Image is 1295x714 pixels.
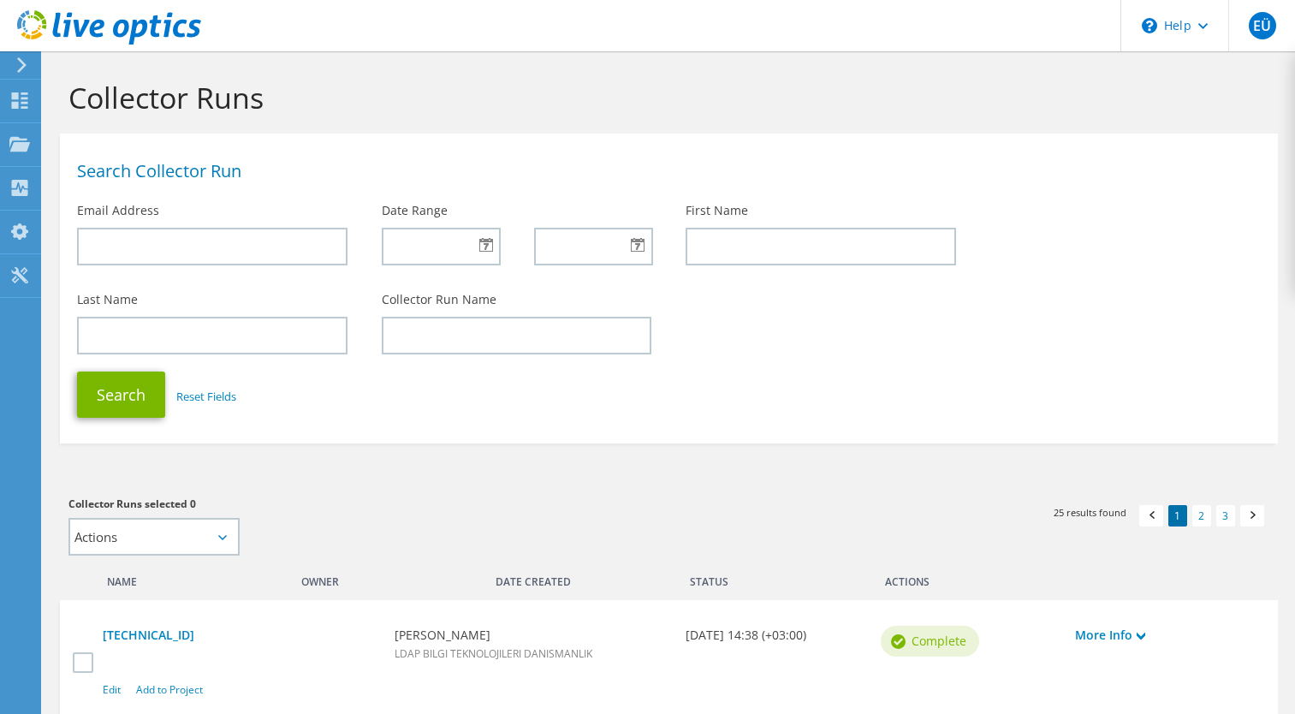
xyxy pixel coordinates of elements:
h1: Collector Runs [68,80,1261,116]
b: [PERSON_NAME] [395,626,669,645]
a: Reset Fields [176,389,236,404]
label: Collector Run Name [382,291,496,308]
a: More Info [1075,626,1252,645]
span: EÜ [1249,12,1276,39]
svg: \n [1142,18,1157,33]
div: Actions [872,564,1261,592]
div: Name [94,564,288,592]
b: [DATE] 14:38 (+03:00) [686,626,863,645]
a: Add to Project [136,682,203,697]
div: Owner [288,564,483,592]
div: Status [677,564,775,592]
label: Email Address [77,202,159,219]
div: Date Created [483,564,677,592]
span: LDAP BILGI TEKNOLOJILERI DANISMANLIK [395,646,592,661]
a: Edit [103,682,121,697]
a: 3 [1216,505,1235,527]
h1: Search Collector Run [77,163,1252,180]
label: Last Name [77,291,138,308]
span: Complete [912,632,966,651]
a: 2 [1192,505,1211,527]
a: 1 [1168,505,1187,527]
label: First Name [686,202,748,219]
a: [TECHNICAL_ID] [103,626,377,645]
span: 25 results found [1054,505,1126,520]
label: Date Range [382,202,448,219]
h3: Collector Runs selected 0 [68,495,651,514]
button: Search [77,372,165,418]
